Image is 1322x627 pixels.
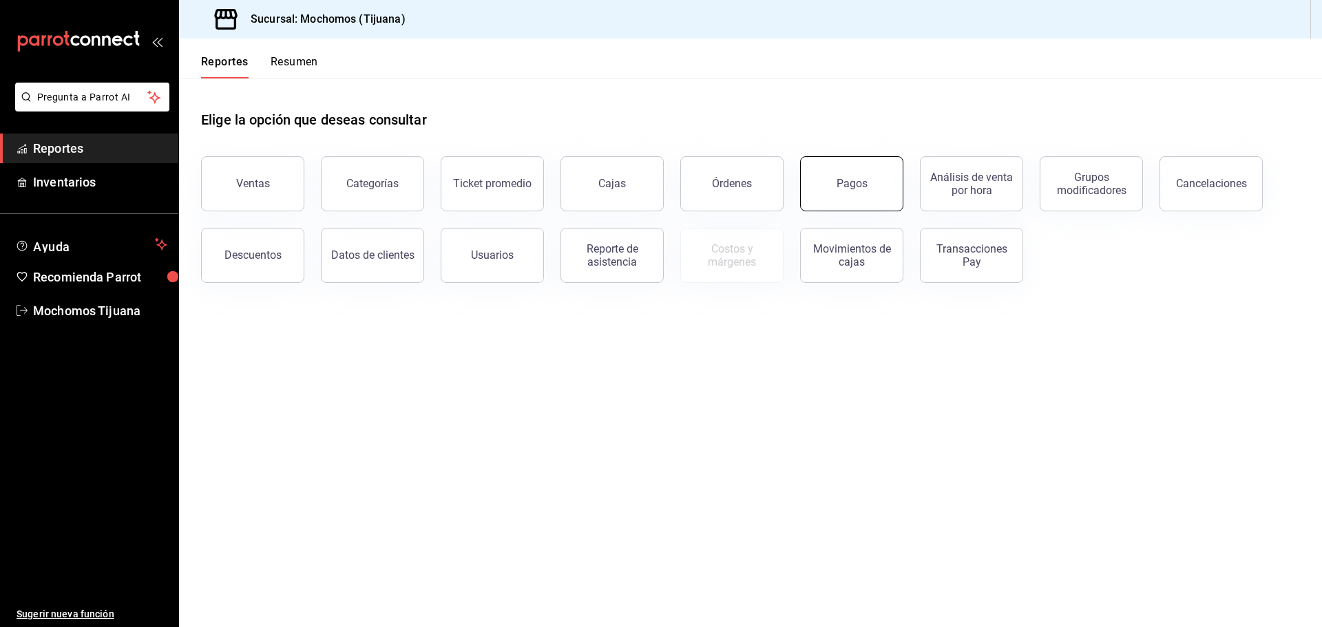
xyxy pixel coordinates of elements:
span: Mochomos Tijuana [33,301,167,320]
button: Descuentos [201,228,304,283]
h1: Elige la opción que deseas consultar [201,109,427,130]
button: Grupos modificadores [1040,156,1143,211]
div: Grupos modificadores [1049,171,1134,197]
button: Movimientos de cajas [800,228,903,283]
button: Reporte de asistencia [560,228,664,283]
button: Pregunta a Parrot AI [15,83,169,111]
button: Reportes [201,55,249,78]
div: Descuentos [224,248,282,262]
div: Categorías [346,177,399,190]
button: Ticket promedio [441,156,544,211]
div: Cajas [598,177,626,190]
button: Órdenes [680,156,784,211]
button: Contrata inventarios para ver este reporte [680,228,784,283]
button: Usuarios [441,228,544,283]
div: Ticket promedio [453,177,532,190]
span: Pregunta a Parrot AI [37,90,148,105]
button: Categorías [321,156,424,211]
div: Órdenes [712,177,752,190]
div: Usuarios [471,248,514,262]
div: navigation tabs [201,55,318,78]
div: Datos de clientes [331,248,415,262]
div: Análisis de venta por hora [929,171,1014,197]
button: Resumen [271,55,318,78]
div: Movimientos de cajas [809,242,894,268]
button: Cancelaciones [1160,156,1263,211]
button: Cajas [560,156,664,211]
div: Ventas [236,177,270,190]
div: Cancelaciones [1176,177,1247,190]
div: Costos y márgenes [689,242,775,268]
div: Reporte de asistencia [569,242,655,268]
button: Transacciones Pay [920,228,1023,283]
button: Análisis de venta por hora [920,156,1023,211]
span: Ayuda [33,236,149,253]
span: Recomienda Parrot [33,268,167,286]
span: Reportes [33,139,167,158]
button: Ventas [201,156,304,211]
span: Inventarios [33,173,167,191]
div: Transacciones Pay [929,242,1014,268]
div: Pagos [837,177,868,190]
h3: Sucursal: Mochomos (Tijuana) [240,11,406,28]
a: Pregunta a Parrot AI [10,100,169,114]
span: Sugerir nueva función [17,607,167,621]
button: Datos de clientes [321,228,424,283]
button: Pagos [800,156,903,211]
button: open_drawer_menu [151,36,162,47]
